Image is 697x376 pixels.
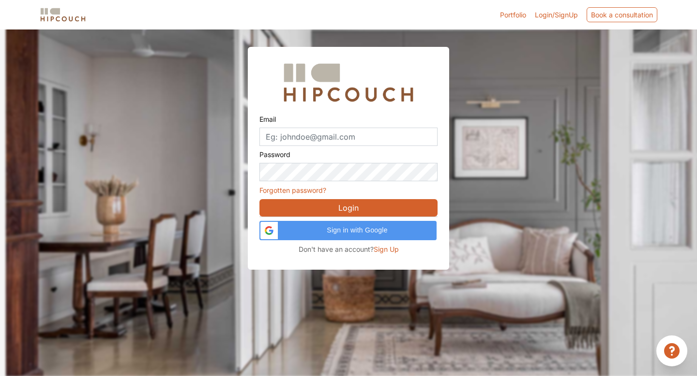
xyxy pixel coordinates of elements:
[500,10,526,20] a: Portfolio
[374,245,399,253] span: Sign Up
[259,199,438,217] button: Login
[259,128,438,146] input: Eg: johndoe@gmail.com
[39,4,87,26] span: logo-horizontal.svg
[259,146,290,163] label: Password
[284,225,431,235] span: Sign in with Google
[39,6,87,23] img: logo-horizontal.svg
[259,111,276,128] label: Email
[259,186,326,194] a: Forgotten password?
[259,221,437,240] div: Sign in with Google
[587,7,657,22] div: Book a consultation
[279,58,418,107] img: Hipcouch Logo
[535,11,578,19] span: Login/SignUp
[299,245,374,253] span: Don't have an account?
